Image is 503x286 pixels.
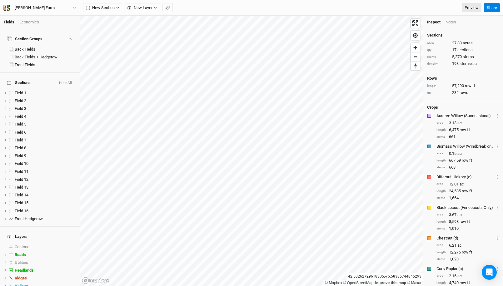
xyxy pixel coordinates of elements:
[15,193,76,198] div: Field 14
[15,62,76,67] div: Front Fields
[436,127,499,133] div: 6,475
[436,181,499,187] div: 12.01
[15,193,28,197] span: Field 14
[436,250,446,255] div: length
[436,280,499,286] div: 4,740
[427,84,449,88] div: length
[436,212,499,218] div: 3.67
[411,52,420,61] span: Zoom out
[162,3,173,12] button: Shortcut: M
[446,19,456,25] div: Notes
[15,185,76,190] div: Field 13
[463,40,473,46] span: acres
[427,83,499,89] div: 57,290
[436,243,499,248] div: 6.21
[15,161,28,166] span: Field 10
[15,252,76,257] div: Roads
[15,209,76,214] div: Field 16
[411,62,420,70] span: Reset bearing to north
[343,281,374,285] a: OpenStreetMap
[15,98,26,103] span: Field 2
[59,81,72,85] button: Hide All
[463,54,474,60] span: stems
[460,181,464,187] span: ac
[15,130,26,135] span: Field 6
[7,80,31,85] span: Sections
[457,47,473,53] span: sections
[125,3,160,12] button: New Layer
[19,19,39,25] div: Economics
[436,174,494,180] div: Bitternut Hickory (e)
[460,90,468,96] span: rows
[15,200,76,205] div: Field 15
[82,277,109,284] a: Mapbox logo
[427,40,499,46] div: 27.33
[436,121,446,125] div: area
[4,20,14,24] a: Fields
[15,260,76,265] div: Utilities
[436,226,499,231] div: 1,010
[411,52,420,61] button: Zoom out
[15,252,26,257] span: Roads
[495,143,499,150] button: Crop Usage
[15,106,26,111] span: Field 3
[436,266,494,272] div: Curly Poplar (b)
[15,106,76,111] div: Field 3
[436,196,446,200] div: stems
[15,216,43,221] span: Front Hedgerow
[436,256,499,262] div: 1,023
[436,189,446,194] div: length
[427,33,499,38] h4: Sections
[457,212,462,218] span: ac
[15,122,26,126] span: Field 5
[436,273,499,279] div: 2.16
[427,48,449,52] div: qty
[457,151,462,156] span: ac
[80,16,423,286] canvas: Map
[407,281,421,285] a: Maxar
[436,158,499,163] div: 667.59
[462,158,472,163] span: row ft
[436,182,446,186] div: area
[15,98,76,103] div: Field 2
[436,120,499,126] div: 3.13
[411,43,420,52] span: Zoom in
[15,276,76,281] div: Ridges
[4,230,76,243] h4: Layers
[462,188,472,194] span: row ft
[436,144,494,149] div: Biomass Willow (Windbreak or Screen)
[427,19,441,25] div: Inspect
[462,249,472,255] span: row ft
[436,113,494,119] div: Austree Willow (Successional)
[436,249,499,255] div: 12,275
[15,130,76,135] div: Field 6
[15,114,26,119] span: Field 4
[482,265,497,280] div: Open Intercom Messenger
[411,61,420,70] button: Reset bearing to north
[436,195,499,201] div: 1,664
[484,3,500,12] button: Share
[427,90,499,96] div: 232
[460,280,470,286] span: row ft
[436,281,446,285] div: length
[15,260,28,265] span: Utilities
[495,173,499,180] button: Crop Usage
[436,165,499,170] div: 668
[411,31,420,40] button: Find my location
[436,128,446,132] div: length
[15,91,26,95] span: Field 1
[436,219,499,224] div: 8,598
[427,62,449,66] div: density
[15,138,76,143] div: Field 7
[346,273,423,280] div: 42.50262729618305 , -76.58385744845293
[460,219,470,224] span: row ft
[15,161,76,166] div: Field 10
[462,3,481,12] a: Preview
[436,135,446,139] div: stems
[15,268,34,273] span: Headlands
[411,19,420,28] button: Enter fullscreen
[15,122,76,127] div: Field 5
[436,274,446,278] div: area
[457,243,462,248] span: ac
